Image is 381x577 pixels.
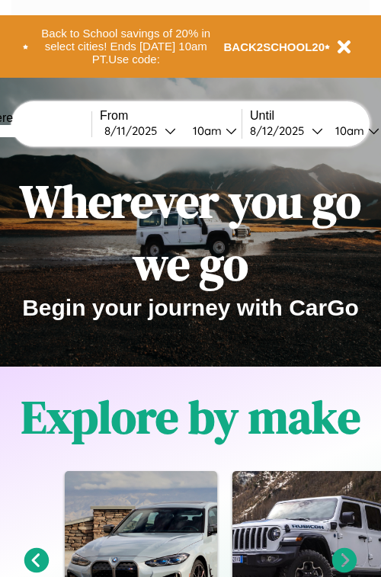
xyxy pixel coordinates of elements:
label: From [100,109,242,123]
div: 10am [328,123,368,138]
div: 10am [185,123,226,138]
button: 8/11/2025 [100,123,181,139]
div: 8 / 11 / 2025 [104,123,165,138]
b: BACK2SCHOOL20 [224,40,325,53]
div: 8 / 12 / 2025 [250,123,312,138]
button: 10am [181,123,242,139]
h1: Explore by make [21,386,360,448]
button: Back to School savings of 20% in select cities! Ends [DATE] 10am PT.Use code: [28,23,224,70]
